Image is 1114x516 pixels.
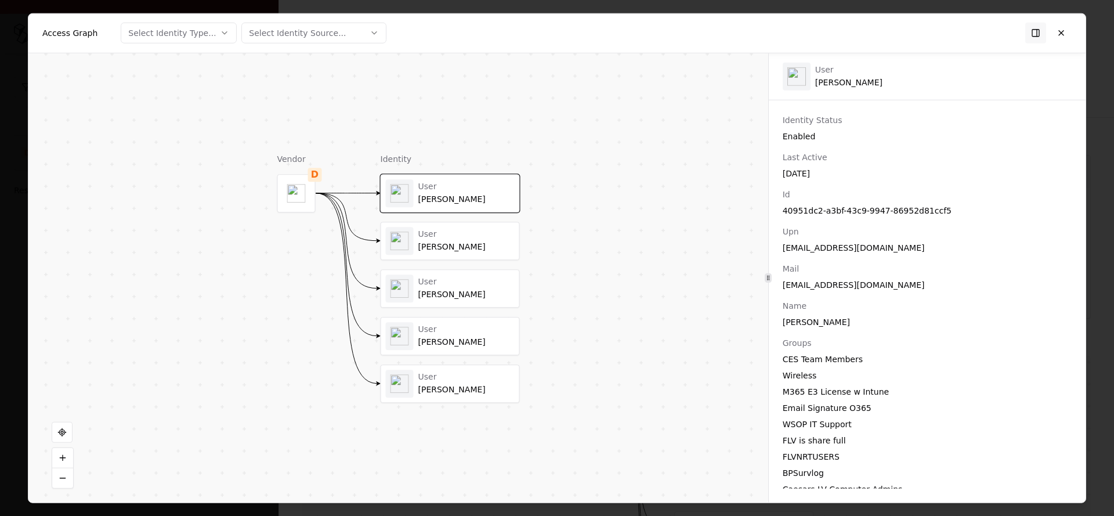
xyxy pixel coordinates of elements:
[783,114,1072,125] div: Identity Status
[418,182,515,192] div: User
[783,369,1072,381] div: Wireless
[783,402,1072,413] div: Email Signature O365
[783,279,1072,290] div: [EMAIL_ADDRESS][DOMAIN_NAME]
[418,229,515,240] div: User
[418,324,515,335] div: User
[121,23,237,44] button: Select Identity Type...
[783,385,1072,397] div: M365 E3 License w Intune
[783,151,1072,163] div: Last Active
[418,290,515,300] div: [PERSON_NAME]
[418,242,515,252] div: [PERSON_NAME]
[815,65,882,88] div: [PERSON_NAME]
[783,225,1072,237] div: Upn
[783,300,1072,311] div: Name
[783,204,1072,216] div: 40951dc2-a3bf-43c9-9947-86952d81ccf5
[418,372,515,383] div: User
[783,188,1072,200] div: Id
[418,194,515,205] div: [PERSON_NAME]
[418,337,515,348] div: [PERSON_NAME]
[783,262,1072,274] div: Mail
[277,153,316,165] div: Vendor
[308,168,322,182] div: D
[815,65,882,75] div: User
[783,167,1072,179] div: [DATE]
[418,277,515,287] div: User
[241,23,386,44] button: Select Identity Source...
[381,153,520,165] div: Identity
[783,337,1072,348] div: Groups
[128,27,216,39] div: Select Identity Type...
[783,450,1072,462] div: FLVNRTUSERS
[783,241,1072,253] div: [EMAIL_ADDRESS][DOMAIN_NAME]
[787,67,806,85] img: entra
[783,353,1072,365] div: CES Team Members
[249,27,346,39] div: Select Identity Source...
[783,418,1072,430] div: WSOP IT Support
[42,27,97,39] div: Access Graph
[783,483,1072,495] div: Caesars LV Computer Admins
[783,130,1072,142] div: Enabled
[418,385,515,395] div: [PERSON_NAME]
[783,467,1072,478] div: BPSurvlog
[783,316,1072,327] div: [PERSON_NAME]
[783,434,1072,446] div: FLV is share full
